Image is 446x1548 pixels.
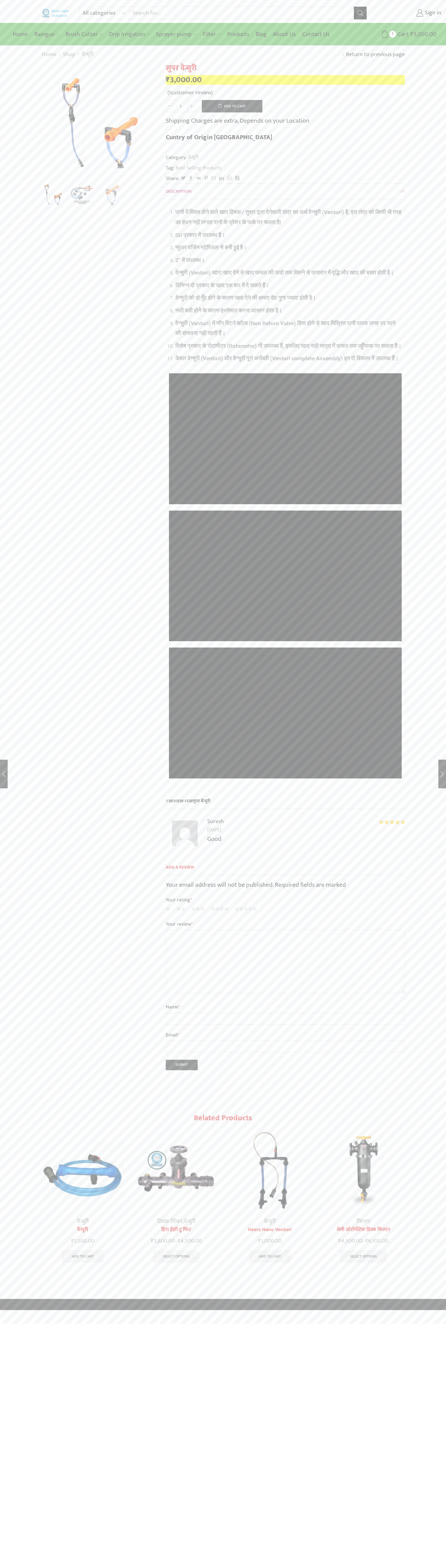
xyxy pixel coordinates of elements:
[258,1236,261,1246] span: ₹
[166,188,191,195] span: Description
[207,834,405,844] p: Good
[175,320,395,337] span: वेन्चुरी (Venturi) में नॉन रिटर्न व्हॉल्व (Non Return Valve) दिया होने से खाद मिश्रित पानी वापस ज...
[41,64,156,178] div: 1 / 3
[69,182,96,207] li: 2 / 3
[40,181,66,207] a: 2
[338,1236,362,1246] bdi: 4,500.00
[175,343,401,349] span: विशेष प्रकार के रोटामीटर (Rotameter) भी उपलब्ध हैं, इसलिए खाद सही मात्रा में फसल तक पहुँचाया जा स...
[318,1127,409,1267] div: 4 / 5
[175,164,222,172] a: Best Selling Products
[202,100,262,113] button: Add to cart
[38,1127,128,1267] div: 1 / 5
[175,209,401,226] span: पानी में मिक्स होने वाले खाद ठिबक / तुषार द्वारा देनेवाली तंत्र का अर्थ वेन्चुरी (Venturi) है, इस...
[166,116,310,126] p: Shipping Charges are extra, Depends on your Location
[338,1236,341,1246] span: ₹
[211,905,229,912] a: 4 of 5 stars
[166,73,170,86] span: ₹
[169,373,402,504] iframe: Fertilize through Drip Irrigation with Venturi Injectors | खाद देने का उपकरण-वेन्चुरी |
[410,29,413,39] span: ₹
[166,132,272,143] b: Cuntry of Origin [GEOGRAPHIC_DATA]
[166,864,405,875] span: Add a review
[166,905,170,912] a: 1 of 5 stars
[379,820,405,824] span: Rated out of 5
[365,1236,388,1246] bdi: 6,100.00
[169,511,402,641] iframe: Venturi - ड्रिप इरीगेशन मैं खाद छोड़ने के आसान जुगाड़ तरीके | Fertigation Systems Drip Irrigation
[379,820,405,824] div: Rated 5 out of 5
[135,1237,218,1245] span: –
[200,27,224,42] a: Filter
[175,355,398,362] span: केवल वेन्चुरी (Venturi) और वेन्चुरी पूर्ण असेंब्ली (Venturi complete Assembly) इन दो विकल्प में उ...
[166,184,405,199] a: Description
[77,1217,89,1226] a: वेन्चुरी
[69,182,96,208] a: all
[166,1031,405,1039] label: Email
[41,1226,124,1234] a: वेन्चुरी
[151,1236,154,1246] span: ₹
[71,1236,94,1246] bdi: 1,500.00
[252,27,270,42] a: Blog
[264,1217,276,1226] a: वेन्चुरी
[129,7,354,19] input: Search for...
[299,27,333,42] a: Contact Us
[166,164,405,172] span: Tag:
[169,648,402,778] iframe: वेंचुरी का ऑपरेटिंग लाइव Heera Venturi Live Demo, Fertigation Technology, Venturi System, Hindi
[173,100,188,112] input: Product quantity
[175,282,269,289] span: विभिन्न दो प्रकार के खाद एक बार में दे सकते हैं।
[166,1060,198,1070] input: Submit
[131,1127,222,1267] div: 2 / 5
[229,1226,311,1234] a: Heera Nano Venturi
[40,182,66,207] li: 1 / 3
[166,73,202,86] bdi: 3,000.00
[187,153,199,161] a: वेन्चुरी
[193,797,210,805] span: सुपर वेन्चुरी
[175,269,394,276] span: वेन्चुरी (Venturi) व्दारा खाद देने से खाद फसल की जडो तक मिलने से उत्पादन में वृद्धि और खाद की बचत...
[229,1130,311,1213] img: Heera Nano Venturi
[184,1217,195,1226] a: वेन्चुरी
[10,27,31,42] a: Home
[175,244,247,251] span: प्युअर वर्जिन मटेरिअल से बनी हुई है।
[106,27,153,42] a: Drip Irrigation
[175,307,282,314] span: नली बडी होने के कारण इस्तेमाल करना आसान होता है।
[377,7,441,19] a: Sign in
[166,920,405,928] label: Your review
[225,1127,315,1267] div: 3 / 5
[396,30,409,39] span: Cart
[166,1003,405,1011] label: Name
[71,1236,74,1246] span: ₹
[235,905,257,912] a: 5 of 5 stars
[151,1236,175,1246] bdi: 3,800.00
[176,905,185,912] a: 2 of 5 stars
[31,27,62,42] a: Raingun
[389,31,396,37] span: 1
[157,1217,182,1226] a: ठिबक सिंचन
[99,182,125,208] a: 3
[41,1130,124,1213] img: वेन्चुरी
[153,27,199,42] a: Sprayer pump
[81,51,94,59] a: वेन्चुरी
[175,232,225,238] span: ISI प्रकार में उपलब्ध है।
[166,896,405,904] label: Your rating
[40,181,66,207] img: Heera Super Venturi
[41,51,94,59] nav: Breadcrumb
[62,1250,104,1263] a: Add to cart: “वेन्चुरी”
[365,1236,368,1246] span: ₹
[178,1236,202,1246] bdi: 4,500.00
[322,1130,405,1213] img: Semi Auto Matic Disc Filter
[166,798,405,809] h2: 1 review for
[166,64,405,73] h1: सुपर वेन्चुरी
[135,1226,218,1234] a: हिरा ईझी टू फिट
[166,154,199,161] span: Category:
[153,1250,200,1263] a: Select options for “हिरा ईझी टू फिट”
[322,1237,405,1245] span: –
[175,295,316,301] span: वेन्चुरी को दो मुँह होने के कारण खाद देने की क्षमता देढ गुणा ज्यादा होती है।
[322,1226,405,1234] a: सेमी ऑटोमॅॅटिक डिस्क फिल्टर
[191,905,205,912] a: 3 of 5 stars
[62,27,106,42] a: Brush Cutter
[373,28,436,40] a: 1 Cart ₹3,000.00
[135,1130,218,1213] img: Heera Easy To Fit Set
[99,182,125,207] li: 3 / 3
[354,7,367,19] button: Search button
[346,51,405,59] a: Return to previous page
[258,1236,281,1246] bdi: 1,000.00
[340,1250,387,1263] a: Select options for “सेमी ऑटोमॅॅटिक डिस्क फिल्टर”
